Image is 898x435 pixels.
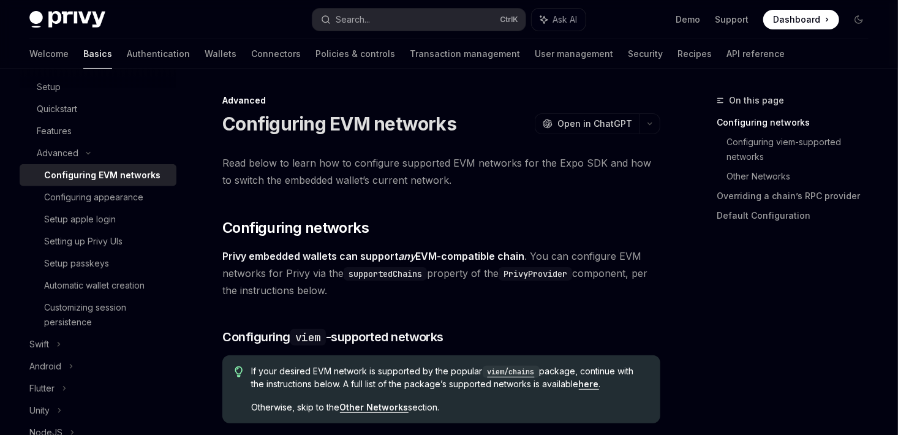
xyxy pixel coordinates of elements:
a: Default Configuration [717,206,878,225]
a: Configuring appearance [20,186,176,208]
div: Customizing session persistence [44,300,169,330]
span: . You can configure EVM networks for Privy via the property of the component, per the instruction... [222,248,660,299]
a: Configuring networks [717,113,878,132]
div: Setup apple login [44,212,116,227]
div: Advanced [222,94,660,107]
img: dark logo [29,11,105,28]
a: Automatic wallet creation [20,274,176,297]
a: Setup apple login [20,208,176,230]
a: Connectors [251,39,301,69]
div: Setting up Privy UIs [44,234,123,249]
a: Demo [676,13,700,26]
a: Security [628,39,663,69]
a: Basics [83,39,112,69]
a: viem/chains [483,366,540,376]
button: Search...CtrlK [312,9,526,31]
a: Configuring viem-supported networks [726,132,878,167]
button: Toggle dark mode [849,10,869,29]
code: viem/chains [483,366,540,378]
a: Customizing session persistence [20,297,176,333]
div: Configuring EVM networks [44,168,160,183]
button: Ask AI [532,9,586,31]
span: Configuring -supported networks [222,328,443,346]
a: User management [535,39,613,69]
span: Open in ChatGPT [557,118,632,130]
strong: Other Networks [340,402,409,412]
div: Configuring appearance [44,190,143,205]
h1: Configuring EVM networks [222,113,456,135]
a: Welcome [29,39,69,69]
div: Android [29,359,61,374]
div: Flutter [29,381,55,396]
a: Wallets [205,39,236,69]
a: Other Networks [726,167,878,186]
span: Read below to learn how to configure supported EVM networks for the Expo SDK and how to switch th... [222,154,660,189]
span: Otherwise, skip to the section. [252,401,648,414]
a: Support [715,13,749,26]
div: Setup passkeys [44,256,109,271]
a: Recipes [677,39,712,69]
a: Configuring EVM networks [20,164,176,186]
a: Policies & controls [315,39,395,69]
a: Other Networks [340,402,409,413]
div: Advanced [37,146,78,161]
em: any [398,250,415,262]
div: Search... [336,12,370,27]
a: Setup passkeys [20,252,176,274]
span: Ask AI [553,13,577,26]
a: Dashboard [763,10,839,29]
div: Quickstart [37,102,77,116]
div: Unity [29,403,50,418]
code: supportedChains [344,267,427,281]
a: API reference [726,39,785,69]
code: viem [290,329,326,346]
a: Transaction management [410,39,520,69]
button: Open in ChatGPT [535,113,640,134]
a: Quickstart [20,98,176,120]
div: Swift [29,337,49,352]
a: Setting up Privy UIs [20,230,176,252]
a: Features [20,120,176,142]
svg: Tip [235,366,243,377]
span: Dashboard [773,13,820,26]
a: Authentication [127,39,190,69]
span: Ctrl K [500,15,518,25]
code: PrivyProvider [499,267,572,281]
strong: Privy embedded wallets can support EVM-compatible chain [222,250,524,262]
span: Configuring networks [222,218,369,238]
div: Features [37,124,72,138]
a: Overriding a chain’s RPC provider [717,186,878,206]
span: If your desired EVM network is supported by the popular package, continue with the instructions b... [252,365,648,390]
span: On this page [729,93,784,108]
a: here [579,379,599,390]
div: Automatic wallet creation [44,278,145,293]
